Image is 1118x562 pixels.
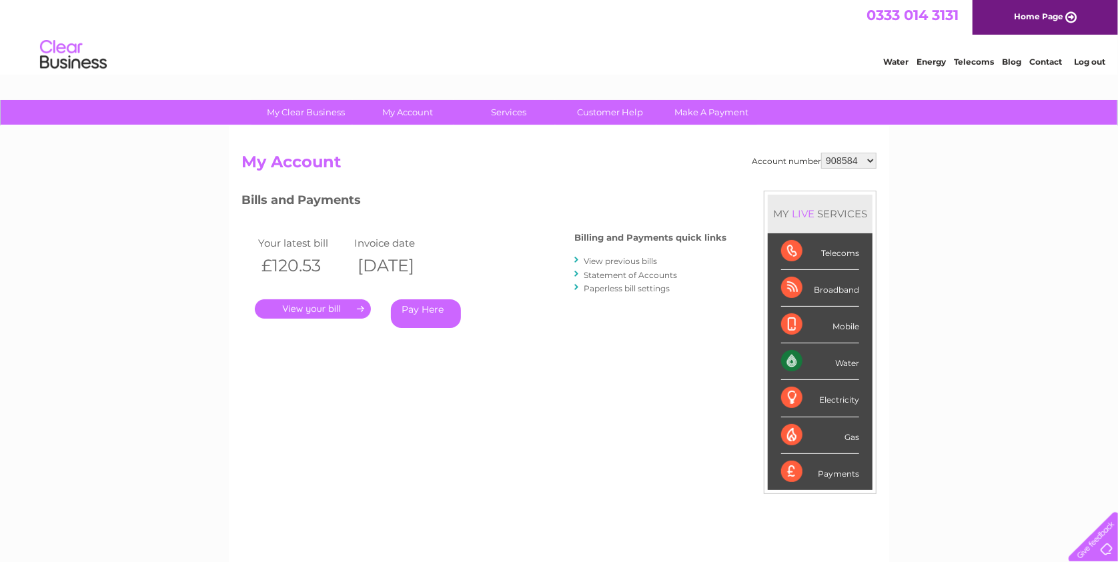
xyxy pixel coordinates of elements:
[781,380,859,417] div: Electricity
[1002,57,1021,67] a: Blog
[584,283,670,293] a: Paperless bill settings
[781,233,859,270] div: Telecoms
[781,343,859,380] div: Water
[351,252,447,279] th: [DATE]
[39,35,107,75] img: logo.png
[781,270,859,307] div: Broadband
[781,454,859,490] div: Payments
[255,252,351,279] th: £120.53
[1074,57,1105,67] a: Log out
[867,7,959,23] a: 0333 014 3131
[883,57,909,67] a: Water
[391,299,461,328] a: Pay Here
[752,153,877,169] div: Account number
[574,233,726,243] h4: Billing and Payments quick links
[255,234,351,252] td: Your latest bill
[251,100,362,125] a: My Clear Business
[657,100,767,125] a: Make A Payment
[241,191,726,214] h3: Bills and Payments
[781,307,859,343] div: Mobile
[245,7,875,65] div: Clear Business is a trading name of Verastar Limited (registered in [GEOGRAPHIC_DATA] No. 3667643...
[954,57,994,67] a: Telecoms
[454,100,564,125] a: Services
[584,270,677,280] a: Statement of Accounts
[781,417,859,454] div: Gas
[255,299,371,319] a: .
[556,100,666,125] a: Customer Help
[241,153,877,178] h2: My Account
[353,100,463,125] a: My Account
[351,234,447,252] td: Invoice date
[584,256,657,266] a: View previous bills
[917,57,946,67] a: Energy
[1029,57,1062,67] a: Contact
[768,195,873,233] div: MY SERVICES
[789,207,817,220] div: LIVE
